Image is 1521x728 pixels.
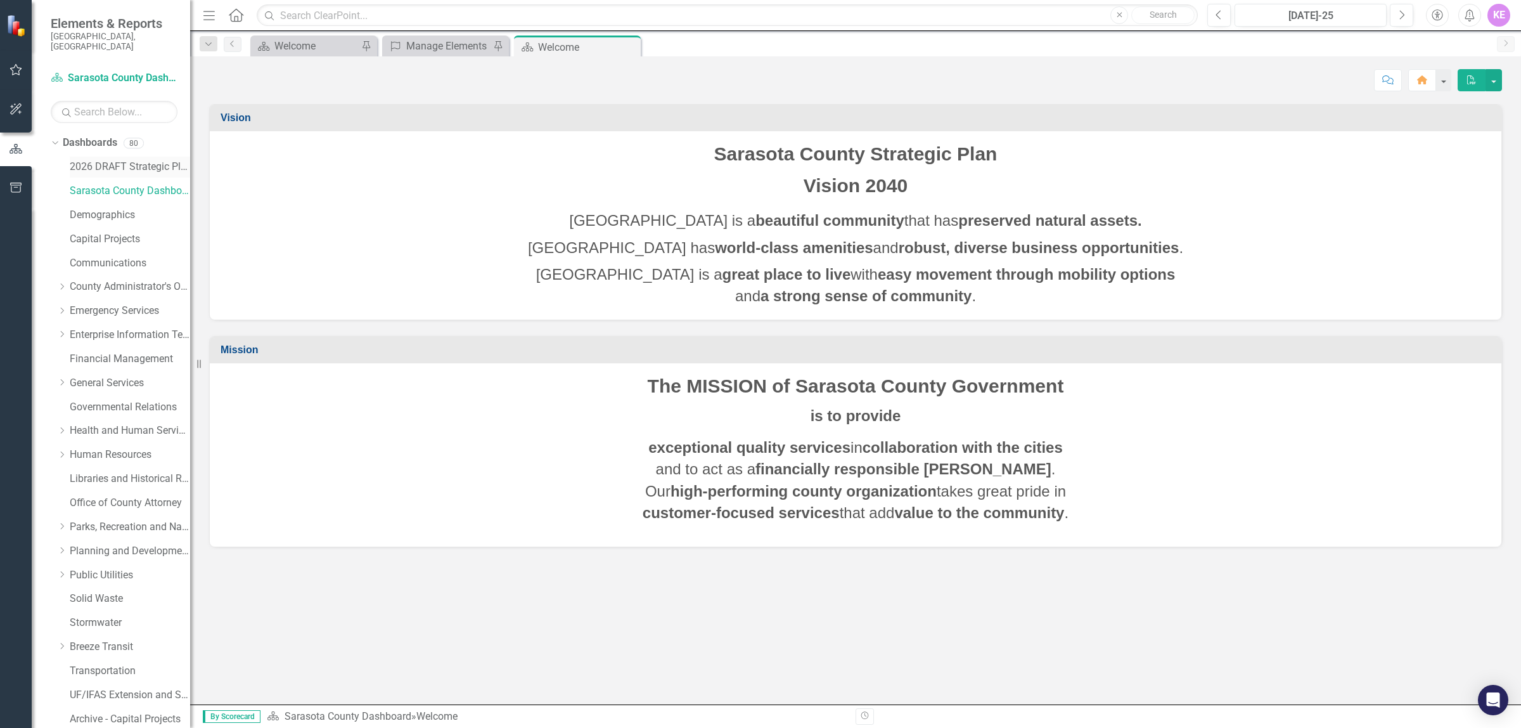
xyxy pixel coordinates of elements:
[70,160,190,174] a: 2026 DRAFT Strategic Plan
[70,664,190,679] a: Transportation
[203,710,260,723] span: By Scorecard
[70,208,190,223] a: Demographics
[63,136,117,150] a: Dashboards
[1487,4,1510,27] button: KE
[722,266,851,283] strong: great place to live
[416,710,458,722] div: Welcome
[406,38,490,54] div: Manage Elements
[274,38,358,54] div: Welcome
[536,266,1176,304] span: [GEOGRAPHIC_DATA] is a with and .
[385,38,490,54] a: Manage Elements
[958,212,1142,229] strong: preserved natural assets.
[648,375,1064,396] span: The MISSION of Sarasota County Government
[760,287,972,304] strong: a strong sense of community
[70,520,190,535] a: Parks, Recreation and Natural Resources
[124,138,144,148] div: 80
[257,4,1198,27] input: Search ClearPoint...
[285,710,411,722] a: Sarasota County Dashboard
[863,439,1063,456] strong: collaboration with the cities
[755,212,904,229] strong: beautiful community
[51,71,177,86] a: Sarasota County Dashboard
[811,407,901,424] strong: is to provide
[70,424,190,438] a: Health and Human Services
[70,448,190,462] a: Human Resources
[70,376,190,391] a: General Services
[878,266,1175,283] strong: easy movement through mobility options
[70,352,190,367] a: Financial Management
[70,496,190,510] a: Office of County Attorney
[221,112,1495,124] h3: Vision
[70,688,190,703] a: UF/IFAS Extension and Sustainability
[755,460,1051,478] strong: financially responsible [PERSON_NAME]
[51,101,177,123] input: Search Below...
[70,304,190,318] a: Emergency Services
[70,616,190,630] a: Stormwater
[70,232,190,247] a: Capital Projects
[648,439,850,456] strong: exceptional quality services
[70,184,190,198] a: Sarasota County Dashboard
[804,175,908,196] span: Vision 2040
[714,143,998,164] span: Sarasota County Strategic Plan
[671,483,937,500] strong: high-performing county organization
[51,16,177,31] span: Elements & Reports
[894,504,1064,521] strong: value to the community
[1239,8,1382,23] div: [DATE]-25
[70,256,190,271] a: Communications
[70,640,190,654] a: Breeze Transit
[569,212,1141,229] span: [GEOGRAPHIC_DATA] is a that has
[899,239,1179,256] strong: robust, diverse business opportunities
[70,280,190,294] a: County Administrator's Office
[70,472,190,486] a: Libraries and Historical Resources
[6,15,29,37] img: ClearPoint Strategy
[70,712,190,727] a: Archive - Capital Projects
[51,31,177,52] small: [GEOGRAPHIC_DATA], [GEOGRAPHIC_DATA]
[70,400,190,415] a: Governmental Relations
[1478,685,1508,715] div: Open Intercom Messenger
[715,239,873,256] strong: world-class amenities
[1131,6,1195,24] button: Search
[253,38,358,54] a: Welcome
[528,239,1183,256] span: [GEOGRAPHIC_DATA] has and .
[70,592,190,606] a: Solid Waste
[221,344,1495,356] h3: Mission
[70,544,190,559] a: Planning and Development Services
[538,39,638,55] div: Welcome
[643,439,1069,521] span: in and to act as a . Our takes great pride in that add .
[1235,4,1387,27] button: [DATE]-25
[1150,10,1177,20] span: Search
[643,504,840,521] strong: customer-focused services
[70,328,190,342] a: Enterprise Information Technology
[267,710,846,724] div: »
[70,568,190,583] a: Public Utilities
